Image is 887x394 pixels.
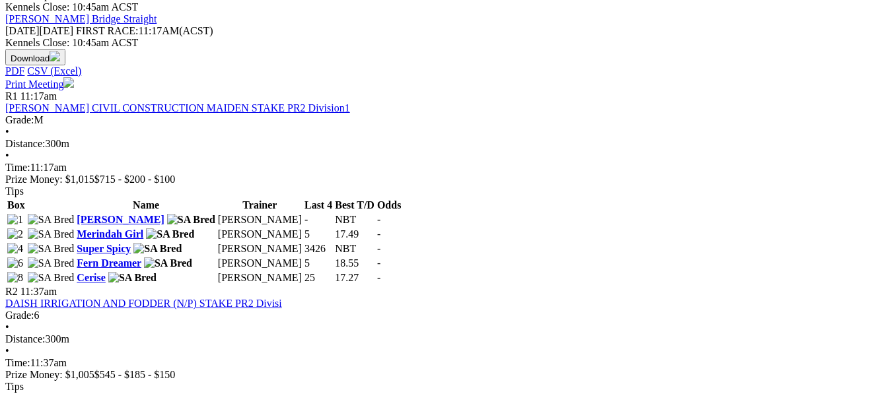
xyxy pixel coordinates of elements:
[5,65,24,77] a: PDF
[5,150,9,161] span: •
[5,126,9,137] span: •
[28,243,75,255] img: SA Bred
[20,90,57,102] span: 11:17am
[334,228,375,241] td: 17.49
[5,333,882,345] div: 300m
[5,310,882,321] div: 6
[377,214,380,225] span: -
[5,174,882,185] div: Prize Money: $1,015
[5,13,157,24] a: [PERSON_NAME] Bridge Straight
[5,25,73,36] span: [DATE]
[77,228,143,240] a: Merindah Girl
[5,138,882,150] div: 300m
[5,185,24,197] span: Tips
[5,1,138,13] span: Kennels Close: 10:45am ACST
[304,213,333,226] td: -
[5,65,882,77] div: Download
[5,298,282,309] a: DAISH IRRIGATION AND FODDER (N/P) STAKE PR2 Divisi
[5,310,34,321] span: Grade:
[76,199,216,212] th: Name
[377,243,380,254] span: -
[5,49,65,65] button: Download
[94,369,176,380] span: $545 - $185 - $150
[7,257,23,269] img: 6
[304,199,333,212] th: Last 4
[5,162,882,174] div: 11:17am
[5,37,882,49] div: Kennels Close: 10:45am ACST
[144,257,192,269] img: SA Bred
[5,114,34,125] span: Grade:
[77,272,106,283] a: Cerise
[376,199,402,212] th: Odds
[334,242,375,255] td: NBT
[5,286,18,297] span: R2
[304,257,333,270] td: 5
[304,242,333,255] td: 3426
[108,272,157,284] img: SA Bred
[167,214,215,226] img: SA Bred
[76,25,213,36] span: 11:17AM(ACST)
[5,333,45,345] span: Distance:
[7,228,23,240] img: 2
[28,228,75,240] img: SA Bred
[5,90,18,102] span: R1
[77,243,131,254] a: Super Spicy
[63,77,74,88] img: printer.svg
[334,257,375,270] td: 18.55
[7,272,23,284] img: 8
[5,162,30,173] span: Time:
[377,257,380,269] span: -
[217,213,302,226] td: [PERSON_NAME]
[377,272,380,283] span: -
[7,214,23,226] img: 1
[133,243,182,255] img: SA Bred
[5,369,882,381] div: Prize Money: $1,005
[217,228,302,241] td: [PERSON_NAME]
[217,242,302,255] td: [PERSON_NAME]
[50,51,60,61] img: download.svg
[5,357,882,369] div: 11:37am
[5,357,30,368] span: Time:
[28,272,75,284] img: SA Bred
[5,345,9,356] span: •
[5,102,350,114] a: [PERSON_NAME] CIVIL CONSTRUCTION MAIDEN STAKE PR2 Division1
[5,79,74,90] a: Print Meeting
[7,243,23,255] img: 4
[146,228,194,240] img: SA Bred
[334,213,375,226] td: NBT
[5,114,882,126] div: M
[77,257,141,269] a: Fern Dreamer
[7,199,25,211] span: Box
[77,214,164,225] a: [PERSON_NAME]
[334,271,375,284] td: 17.27
[217,199,302,212] th: Trainer
[28,214,75,226] img: SA Bred
[20,286,57,297] span: 11:37am
[377,228,380,240] span: -
[304,228,333,241] td: 5
[5,321,9,333] span: •
[334,199,375,212] th: Best T/D
[304,271,333,284] td: 25
[27,65,81,77] a: CSV (Excel)
[94,174,176,185] span: $715 - $200 - $100
[28,257,75,269] img: SA Bred
[5,381,24,392] span: Tips
[76,25,138,36] span: FIRST RACE:
[217,257,302,270] td: [PERSON_NAME]
[217,271,302,284] td: [PERSON_NAME]
[5,138,45,149] span: Distance:
[5,25,40,36] span: [DATE]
